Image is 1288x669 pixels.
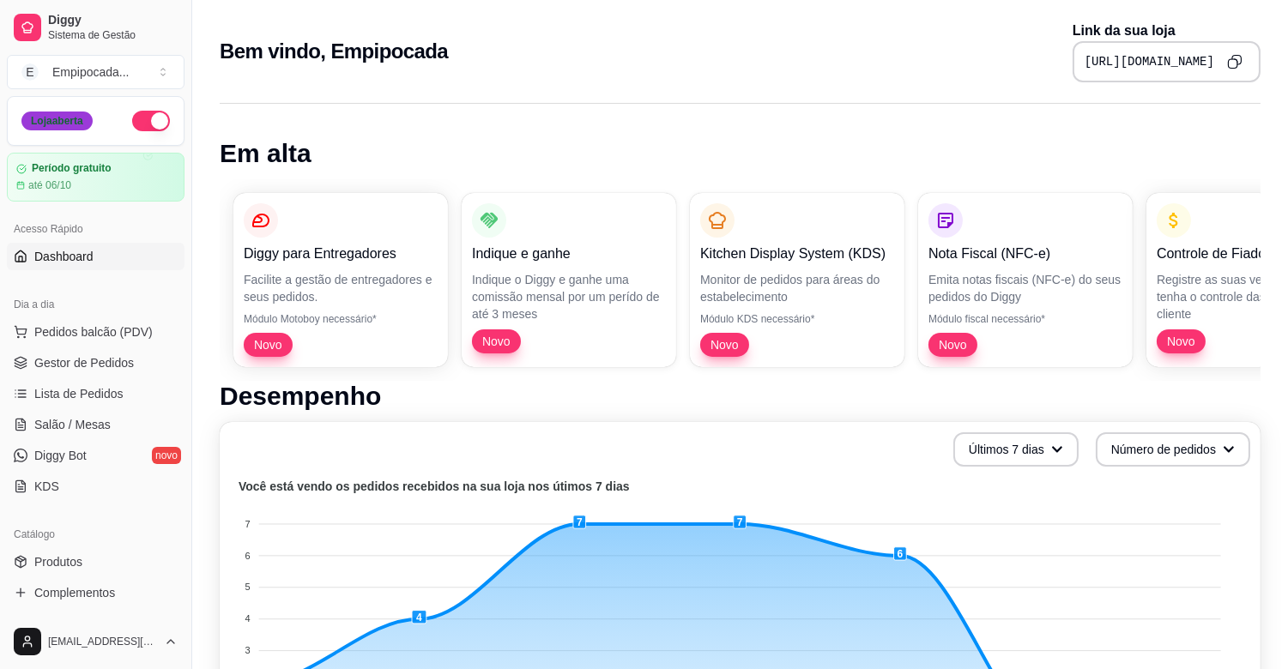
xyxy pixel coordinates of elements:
p: Módulo Motoboy necessário* [244,312,438,326]
a: Salão / Mesas [7,411,184,438]
p: Indique o Diggy e ganhe uma comissão mensal por um perído de até 3 meses [472,271,666,322]
a: Dashboard [7,243,184,270]
div: Catálogo [7,521,184,548]
a: Produtos [7,548,184,576]
tspan: 5 [245,582,251,593]
span: Diggy Bot [34,447,87,464]
p: Diggy para Entregadores [244,244,438,264]
span: Complementos [34,584,115,601]
span: E [21,63,39,81]
button: Indique e ganheIndique o Diggy e ganhe uma comissão mensal por um perído de até 3 mesesNovo [462,193,676,367]
span: Produtos [34,553,82,570]
button: Select a team [7,55,184,89]
button: Últimos 7 dias [953,432,1079,467]
span: KDS [34,478,59,495]
button: [EMAIL_ADDRESS][DOMAIN_NAME] [7,621,184,662]
a: Gestor de Pedidos [7,349,184,377]
div: Acesso Rápido [7,215,184,243]
div: Empipocada ... [52,63,130,81]
a: Lista de Pedidos [7,380,184,407]
p: Link da sua loja [1073,21,1261,41]
h1: Desempenho [220,381,1261,412]
button: Copy to clipboard [1221,48,1249,75]
article: Período gratuito [32,162,112,175]
span: Novo [704,336,746,353]
p: Emita notas fiscais (NFC-e) do seus pedidos do Diggy [928,271,1122,305]
p: Módulo fiscal necessário* [928,312,1122,326]
span: Novo [475,333,517,350]
span: Novo [247,336,289,353]
span: Novo [1160,333,1202,350]
span: Diggy [48,13,178,28]
p: Kitchen Display System (KDS) [700,244,894,264]
span: Sistema de Gestão [48,28,178,42]
tspan: 7 [245,519,251,529]
span: Salão / Mesas [34,416,111,433]
p: Nota Fiscal (NFC-e) [928,244,1122,264]
pre: [URL][DOMAIN_NAME] [1085,53,1214,70]
div: Loja aberta [21,111,93,130]
tspan: 6 [245,551,251,561]
button: Diggy para EntregadoresFacilite a gestão de entregadores e seus pedidos.Módulo Motoboy necessário... [233,193,448,367]
span: [EMAIL_ADDRESS][DOMAIN_NAME] [48,635,157,648]
p: Módulo KDS necessário* [700,312,894,326]
p: Monitor de pedidos para áreas do estabelecimento [700,271,894,305]
text: Você está vendo os pedidos recebidos na sua loja nos útimos 7 dias [239,480,630,494]
a: Período gratuitoaté 06/10 [7,153,184,202]
button: Alterar Status [132,111,170,131]
article: até 06/10 [28,178,71,192]
button: Kitchen Display System (KDS)Monitor de pedidos para áreas do estabelecimentoMódulo KDS necessário... [690,193,904,367]
span: Pedidos balcão (PDV) [34,323,153,341]
button: Pedidos balcão (PDV) [7,318,184,346]
span: Gestor de Pedidos [34,354,134,371]
button: Nota Fiscal (NFC-e)Emita notas fiscais (NFC-e) do seus pedidos do DiggyMódulo fiscal necessário*Novo [918,193,1133,367]
button: Número de pedidos [1096,432,1250,467]
span: Novo [932,336,974,353]
a: DiggySistema de Gestão [7,7,184,48]
h2: Bem vindo, Empipocada [220,38,448,65]
p: Indique e ganhe [472,244,666,264]
div: Dia a dia [7,291,184,318]
a: Diggy Botnovo [7,442,184,469]
h1: Em alta [220,138,1261,169]
tspan: 3 [245,645,251,655]
a: Complementos [7,579,184,606]
span: Lista de Pedidos [34,385,124,402]
tspan: 4 [245,613,251,624]
span: Dashboard [34,248,94,265]
p: Facilite a gestão de entregadores e seus pedidos. [244,271,438,305]
a: KDS [7,473,184,500]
